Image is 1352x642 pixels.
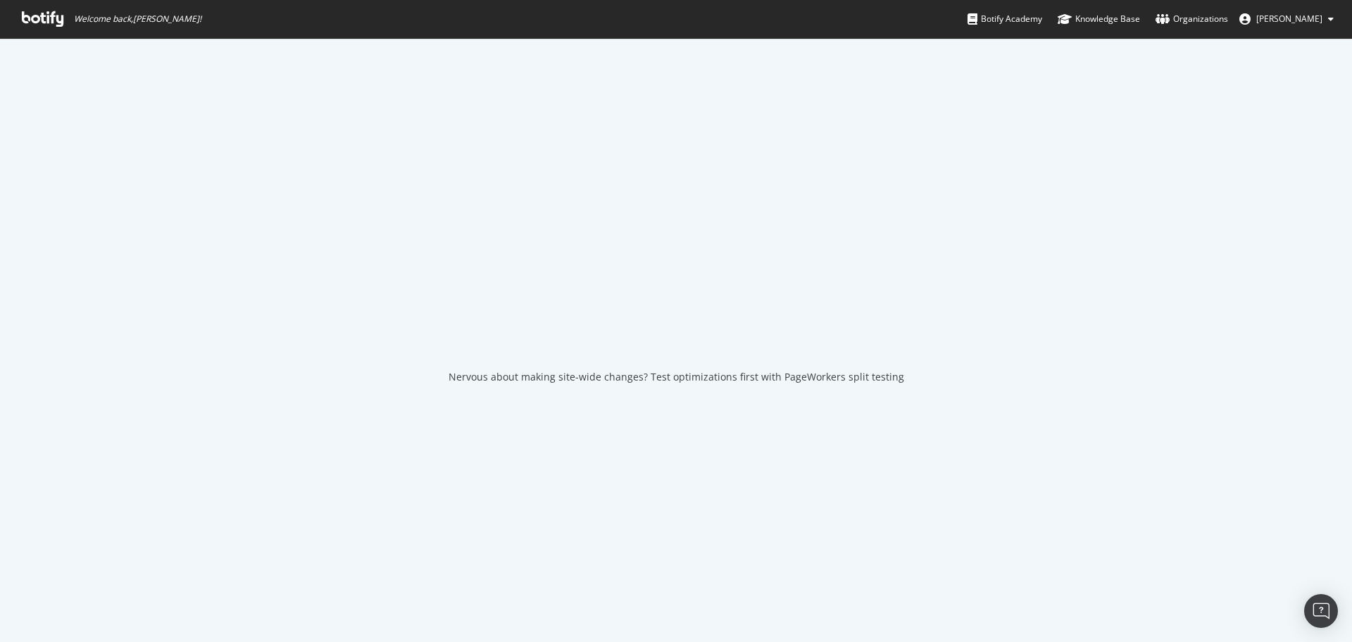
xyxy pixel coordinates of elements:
[625,297,727,347] div: animation
[1228,8,1345,30] button: [PERSON_NAME]
[1256,13,1322,25] span: Titus Koshy
[1156,12,1228,26] div: Organizations
[1304,594,1338,628] div: Open Intercom Messenger
[968,12,1042,26] div: Botify Academy
[74,13,201,25] span: Welcome back, [PERSON_NAME] !
[449,370,904,384] div: Nervous about making site-wide changes? Test optimizations first with PageWorkers split testing
[1058,12,1140,26] div: Knowledge Base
